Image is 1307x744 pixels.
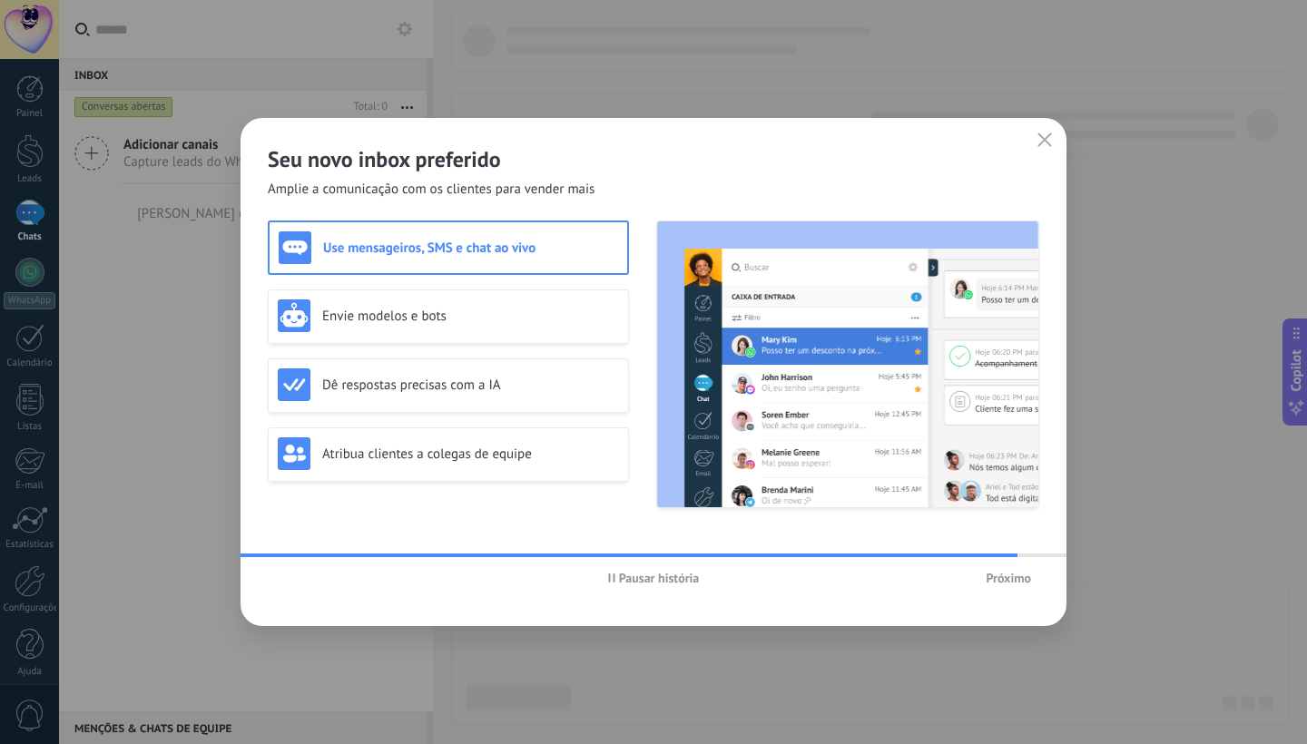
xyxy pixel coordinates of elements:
[600,564,708,592] button: Pausar história
[268,181,595,199] span: Amplie a comunicação com os clientes para vender mais
[978,564,1039,592] button: Próximo
[323,240,618,257] h3: Use mensageiros, SMS e chat ao vivo
[619,572,700,584] span: Pausar história
[268,145,1039,173] h2: Seu novo inbox preferido
[986,572,1031,584] span: Próximo
[322,377,619,394] h3: Dê respostas precisas com a IA
[322,445,619,463] h3: Atribua clientes a colegas de equipe
[322,308,619,325] h3: Envie modelos e bots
